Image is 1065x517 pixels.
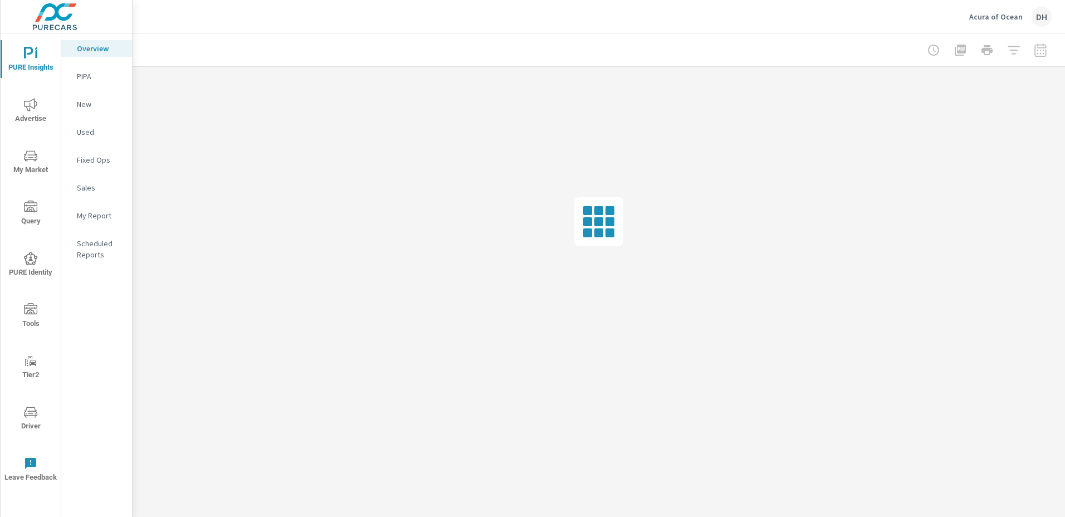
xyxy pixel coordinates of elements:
[77,43,123,54] p: Overview
[61,152,132,168] div: Fixed Ops
[1032,7,1052,27] div: DH
[77,154,123,165] p: Fixed Ops
[77,210,123,221] p: My Report
[77,71,123,82] p: PIPA
[4,252,57,279] span: PURE Identity
[61,179,132,196] div: Sales
[61,207,132,224] div: My Report
[61,124,132,140] div: Used
[77,182,123,193] p: Sales
[1,33,61,495] div: nav menu
[77,126,123,138] p: Used
[4,406,57,433] span: Driver
[61,96,132,113] div: New
[77,238,123,260] p: Scheduled Reports
[4,98,57,125] span: Advertise
[4,354,57,382] span: Tier2
[4,201,57,228] span: Query
[4,47,57,74] span: PURE Insights
[61,235,132,263] div: Scheduled Reports
[61,40,132,57] div: Overview
[4,303,57,330] span: Tools
[4,457,57,484] span: Leave Feedback
[4,149,57,177] span: My Market
[61,68,132,85] div: PIPA
[77,99,123,110] p: New
[969,12,1023,22] p: Acura of Ocean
